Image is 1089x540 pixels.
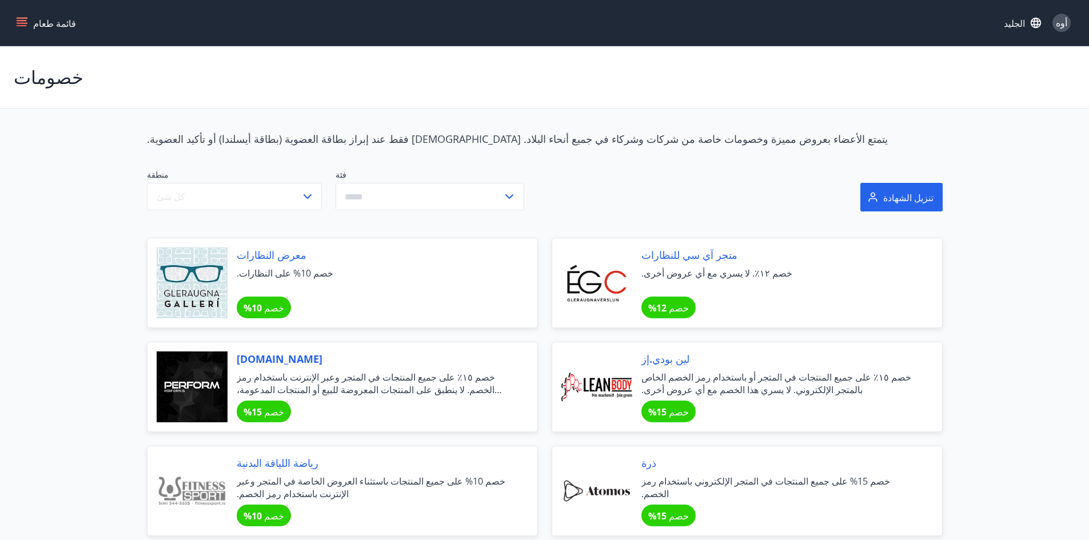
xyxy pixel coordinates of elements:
[336,169,346,180] font: فئة
[641,475,890,500] font: خصم 15% على جميع المنتجات في المتجر الإلكتروني باستخدام رمز الخصم.
[641,371,911,396] font: خصم ١٥٪ على جميع المنتجات في المتجر أو باستخدام رمز الخصم الخاص بالمتجر الإلكتروني. لا يسري هذا ا...
[244,302,284,314] font: خصم 10%
[641,456,656,470] font: ذرة
[14,65,83,89] font: خصومات
[883,191,934,204] font: تنزيل الشهادة
[157,190,185,203] font: كل شئ
[33,17,76,30] font: قائمة طعام
[237,371,502,409] font: خصم ١٥٪ على جميع المنتجات في المتجر وعبر الإنترنت باستخدام رمز الخصم. لا ينطبق على المنتجات المعر...
[237,456,318,470] font: رياضة اللياقة البدنية
[648,406,689,418] font: خصم 15%
[147,132,888,146] font: يتمتع الأعضاء بعروض مميزة وخصومات خاصة من شركات وشركاء في جميع أنحاء البلاد. [DEMOGRAPHIC_DATA] ف...
[641,248,737,262] font: متجر آي سي للنظارات
[641,267,792,279] font: خصم ١٢٪. لا يسري مع أي عروض أخرى.
[648,510,689,522] font: خصم 15%
[237,475,505,500] font: خصم 10% على جميع المنتجات باستثناء العروض الخاصة في المتجر وعبر الإنترنت باستخدام رمز الخصم.
[1056,17,1067,29] font: أوه
[237,248,306,262] font: معرض النظارات
[860,183,943,211] button: تنزيل الشهادة
[999,12,1046,34] button: الجليد
[244,406,284,418] font: خصم 15%
[14,13,81,33] button: قائمة طعام
[147,169,169,180] font: منطقة
[1048,9,1075,37] button: أوه
[237,352,322,366] font: [DOMAIN_NAME]
[648,302,689,314] font: خصم 12%
[147,183,322,210] button: كل شئ
[1004,17,1025,30] font: الجليد
[641,352,689,366] font: لين بودي.إز
[244,510,284,522] font: خصم 10%
[237,267,333,279] font: خصم 10% على النظارات.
